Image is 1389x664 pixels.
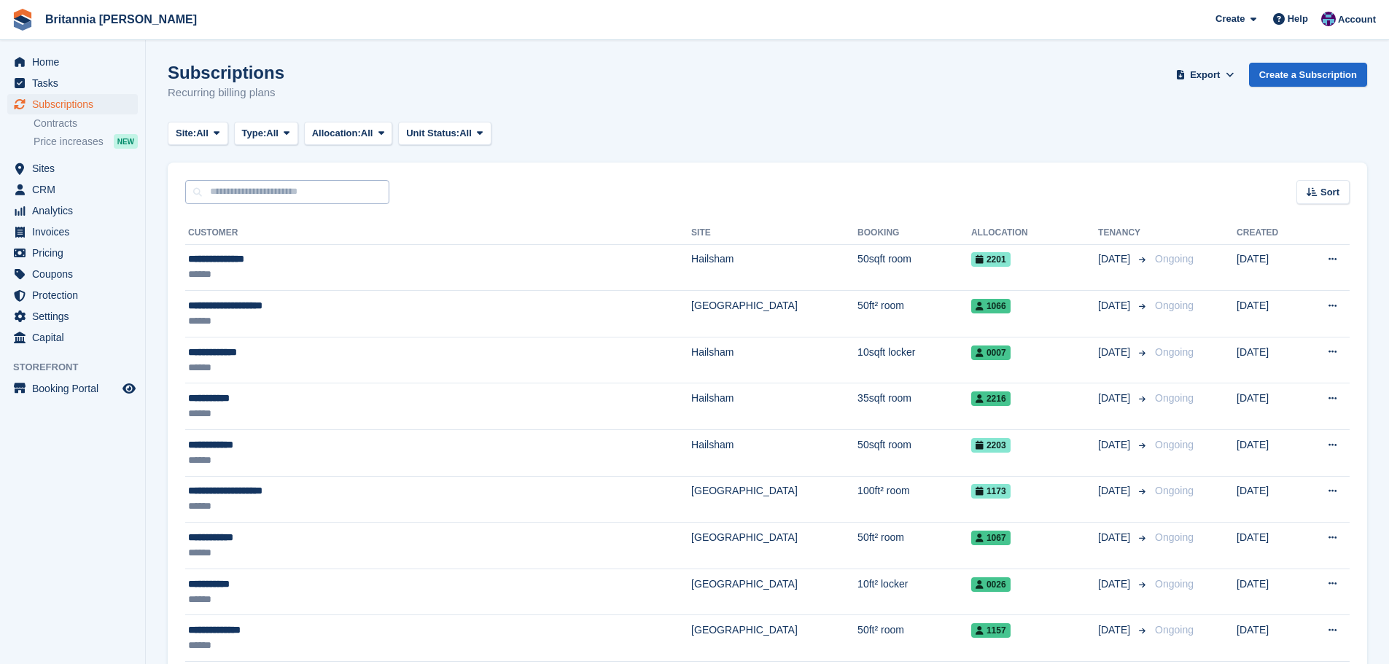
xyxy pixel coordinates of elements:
td: [DATE] [1237,244,1302,291]
span: 2203 [971,438,1011,453]
td: Hailsham [691,337,857,383]
span: [DATE] [1098,483,1133,499]
td: [GEOGRAPHIC_DATA] [691,523,857,569]
td: [GEOGRAPHIC_DATA] [691,476,857,523]
span: [DATE] [1098,345,1133,360]
button: Type: All [234,122,298,146]
a: menu [7,243,138,263]
span: Ongoing [1155,531,1194,543]
span: All [361,126,373,141]
span: Ongoing [1155,392,1194,404]
th: Tenancy [1098,222,1149,245]
td: 35sqft room [857,383,971,430]
td: [DATE] [1237,430,1302,477]
span: Ongoing [1155,485,1194,496]
a: menu [7,158,138,179]
span: Type: [242,126,267,141]
a: menu [7,264,138,284]
a: menu [7,179,138,200]
td: 10ft² locker [857,569,971,615]
span: Account [1338,12,1376,27]
th: Allocation [971,222,1098,245]
span: Ongoing [1155,578,1194,590]
a: menu [7,306,138,327]
td: [DATE] [1237,476,1302,523]
a: Preview store [120,380,138,397]
td: Hailsham [691,430,857,477]
span: Allocation: [312,126,361,141]
span: Storefront [13,360,145,375]
a: Create a Subscription [1249,63,1367,87]
th: Booking [857,222,971,245]
td: [DATE] [1237,569,1302,615]
td: [DATE] [1237,337,1302,383]
span: Ongoing [1155,439,1194,450]
span: Sort [1320,185,1339,200]
span: 1067 [971,531,1011,545]
td: Hailsham [691,383,857,430]
a: menu [7,52,138,72]
span: [DATE] [1098,622,1133,638]
a: menu [7,200,138,221]
td: [GEOGRAPHIC_DATA] [691,569,857,615]
td: [DATE] [1237,383,1302,430]
span: Site: [176,126,196,141]
span: Price increases [34,135,104,149]
span: 2201 [971,252,1011,267]
a: menu [7,222,138,242]
td: [GEOGRAPHIC_DATA] [691,291,857,337]
span: Capital [32,327,120,348]
span: [DATE] [1098,437,1133,453]
span: Protection [32,285,120,305]
a: menu [7,94,138,114]
span: Ongoing [1155,624,1194,636]
h1: Subscriptions [168,63,284,82]
span: 1173 [971,484,1011,499]
td: 50ft² room [857,291,971,337]
td: [DATE] [1237,615,1302,662]
a: Price increases NEW [34,133,138,149]
td: [GEOGRAPHIC_DATA] [691,615,857,662]
td: 50ft² room [857,615,971,662]
span: Coupons [32,264,120,284]
p: Recurring billing plans [168,85,284,101]
button: Unit Status: All [398,122,491,146]
td: [DATE] [1237,523,1302,569]
span: All [266,126,279,141]
span: 0007 [971,345,1011,360]
td: 50sqft room [857,430,971,477]
span: Ongoing [1155,300,1194,311]
span: 1066 [971,299,1011,313]
span: Export [1190,68,1220,82]
span: Pricing [32,243,120,263]
a: menu [7,285,138,305]
td: 50sqft room [857,244,971,291]
span: [DATE] [1098,577,1133,592]
td: 100ft² room [857,476,971,523]
span: Ongoing [1155,346,1194,358]
span: Unit Status: [406,126,459,141]
span: Invoices [32,222,120,242]
td: [DATE] [1237,291,1302,337]
span: All [196,126,209,141]
td: 10sqft locker [857,337,971,383]
span: Settings [32,306,120,327]
td: 50ft² room [857,523,971,569]
span: Tasks [32,73,120,93]
th: Customer [185,222,691,245]
span: Home [32,52,120,72]
td: Hailsham [691,244,857,291]
a: menu [7,73,138,93]
a: menu [7,327,138,348]
span: 1157 [971,623,1011,638]
span: 0026 [971,577,1011,592]
span: Subscriptions [32,94,120,114]
span: [DATE] [1098,251,1133,267]
img: stora-icon-8386f47178a22dfd0bd8f6a31ec36ba5ce8667c1dd55bd0f319d3a0aa187defe.svg [12,9,34,31]
span: CRM [32,179,120,200]
span: Help [1288,12,1308,26]
span: Analytics [32,200,120,221]
button: Site: All [168,122,228,146]
div: NEW [114,134,138,149]
a: Britannia [PERSON_NAME] [39,7,203,31]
